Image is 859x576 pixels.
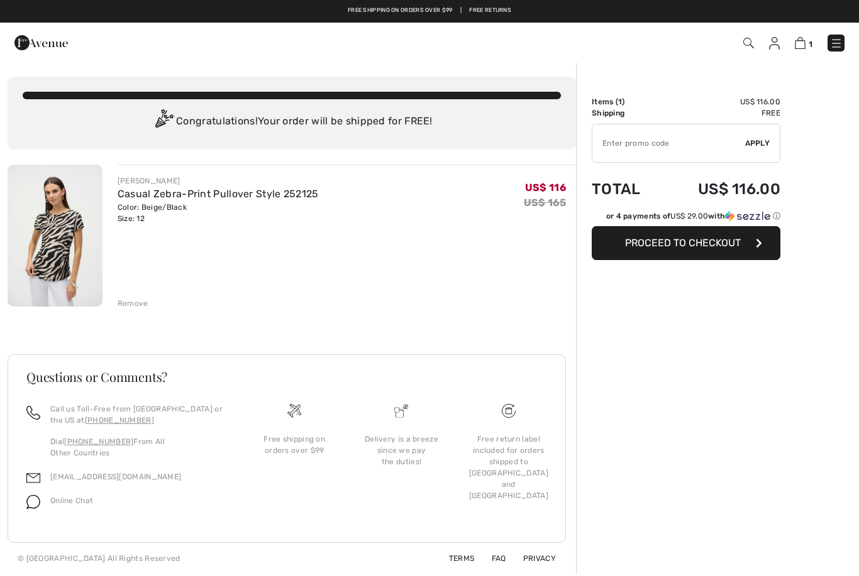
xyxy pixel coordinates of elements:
[14,30,68,55] img: 1ère Avenue
[502,404,516,418] img: Free shipping on orders over $99
[358,433,445,467] div: Delivery is a breeze since we pay the duties!
[592,96,662,107] td: Items ( )
[118,188,319,200] a: Casual Zebra-Print Pullover Style 252125
[670,212,708,220] span: US$ 29.00
[118,298,148,309] div: Remove
[625,237,741,249] span: Proceed to Checkout
[606,210,780,222] div: or 4 payments of with
[592,168,662,210] td: Total
[769,37,780,50] img: My Info
[26,371,547,383] h3: Questions or Comments?
[592,124,745,162] input: Promo code
[64,437,133,446] a: [PHONE_NUMBER]
[508,554,556,563] a: Privacy
[725,210,770,222] img: Sezzle
[50,472,181,481] a: [EMAIL_ADDRESS][DOMAIN_NAME]
[592,210,780,226] div: or 4 payments ofUS$ 29.00withSezzle Click to learn more about Sezzle
[460,6,462,15] span: |
[525,182,566,193] span: US$ 116
[14,36,68,48] a: 1ère Avenue
[795,35,812,50] a: 1
[524,197,566,209] s: US$ 165
[618,97,622,106] span: 1
[251,433,338,456] div: Free shipping on orders over $99
[465,433,552,501] div: Free return label included for orders shipped to [GEOGRAPHIC_DATA] and [GEOGRAPHIC_DATA]
[118,202,319,224] div: Color: Beige/Black Size: 12
[26,471,40,485] img: email
[50,436,226,459] p: Dial From All Other Countries
[85,416,154,425] a: [PHONE_NUMBER]
[743,38,754,48] img: Search
[348,6,453,15] a: Free shipping on orders over $99
[592,226,780,260] button: Proceed to Checkout
[287,404,301,418] img: Free shipping on orders over $99
[745,138,770,149] span: Apply
[830,37,843,50] img: Menu
[592,107,662,119] td: Shipping
[469,6,511,15] a: Free Returns
[795,37,806,49] img: Shopping Bag
[118,175,319,187] div: [PERSON_NAME]
[8,165,103,307] img: Casual Zebra-Print Pullover Style 252125
[434,554,475,563] a: Terms
[50,496,93,505] span: Online Chat
[477,554,506,563] a: FAQ
[18,553,180,564] div: © [GEOGRAPHIC_DATA] All Rights Reserved
[26,495,40,509] img: chat
[23,109,561,134] div: Congratulations! Your order will be shipped for FREE!
[662,107,780,119] td: Free
[394,404,408,418] img: Delivery is a breeze since we pay the duties!
[26,406,40,420] img: call
[809,40,812,49] span: 1
[662,96,780,107] td: US$ 116.00
[151,109,176,134] img: Congratulation2.svg
[50,403,226,426] p: Call us Toll-Free from [GEOGRAPHIC_DATA] or the US at
[662,168,780,210] td: US$ 116.00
